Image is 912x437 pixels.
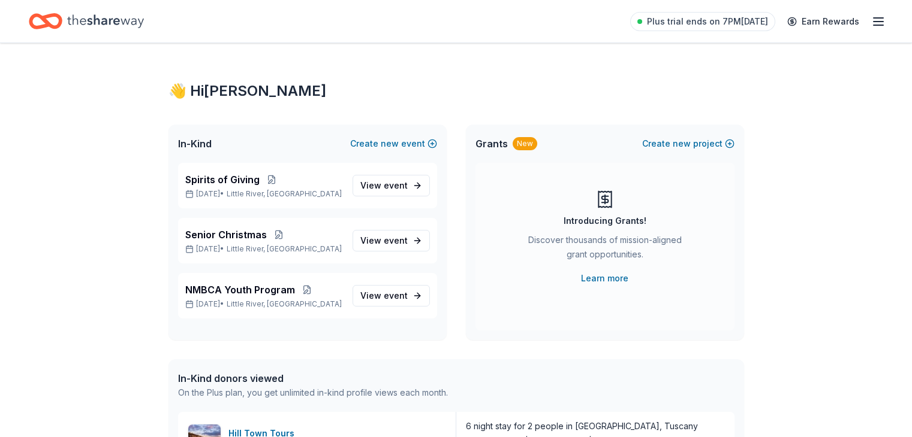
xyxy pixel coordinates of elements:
[178,371,448,386] div: In-Kind donors viewed
[185,244,343,254] p: [DATE] •
[353,230,430,251] a: View event
[168,81,744,101] div: 👋 Hi [PERSON_NAME]
[185,227,267,242] span: Senior Christmas
[384,180,408,190] span: event
[360,233,408,248] span: View
[360,178,408,193] span: View
[513,137,537,150] div: New
[780,11,866,32] a: Earn Rewards
[353,285,430,306] a: View event
[384,235,408,245] span: event
[564,214,646,228] div: Introducing Grants!
[227,189,342,199] span: Little River, [GEOGRAPHIC_DATA]
[185,172,260,187] span: Spirits of Giving
[185,283,295,297] span: NMBCA Youth Program
[178,386,448,400] div: On the Plus plan, you get unlimited in-kind profile views each month.
[360,289,408,303] span: View
[475,136,508,151] span: Grants
[178,136,212,151] span: In-Kind
[353,175,430,196] a: View event
[350,136,437,151] button: Createnewevent
[381,136,399,151] span: new
[647,14,768,29] span: Plus trial ends on 7PM[DATE]
[630,12,775,31] a: Plus trial ends on 7PM[DATE]
[185,299,343,309] p: [DATE] •
[227,299,342,309] span: Little River, [GEOGRAPHIC_DATA]
[523,233,687,266] div: Discover thousands of mission-aligned grant opportunities.
[673,136,691,151] span: new
[384,290,408,301] span: event
[227,244,342,254] span: Little River, [GEOGRAPHIC_DATA]
[29,7,144,35] a: Home
[642,136,735,151] button: Createnewproject
[581,271,628,286] a: Learn more
[185,189,343,199] p: [DATE] •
